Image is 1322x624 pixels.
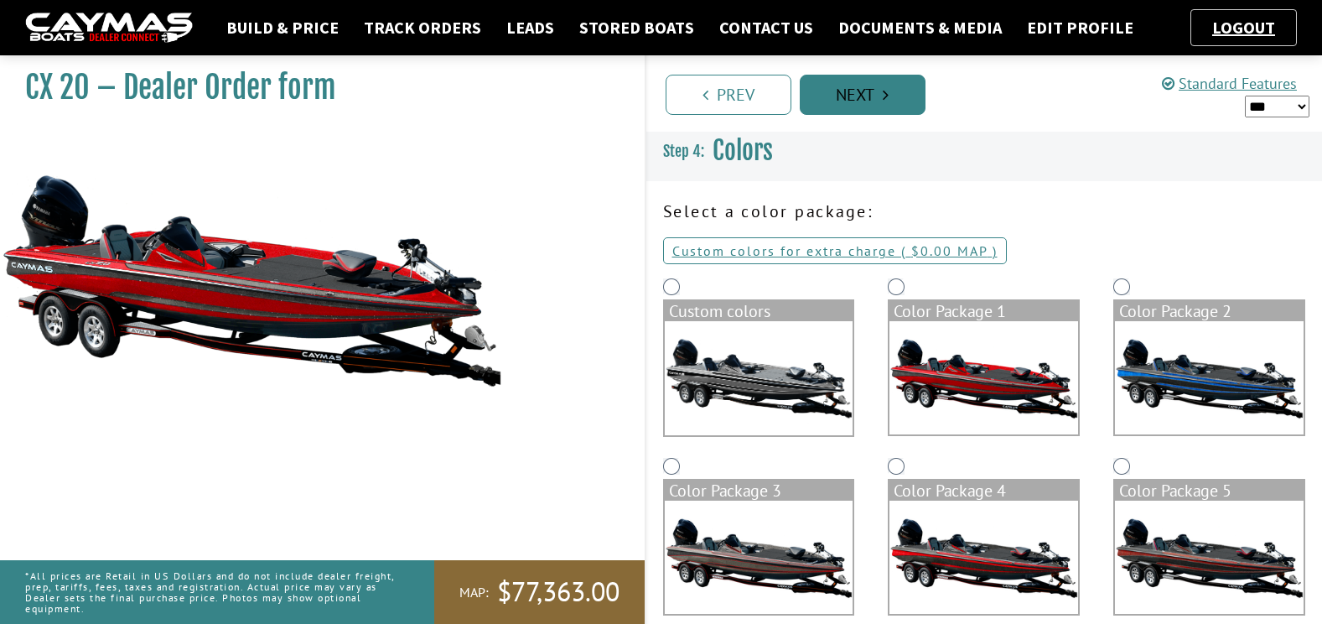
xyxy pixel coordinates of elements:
img: color_package_314.png [665,501,853,614]
a: Track Orders [355,17,490,39]
p: *All prices are Retail in US Dollars and do not include dealer freight, prep, tariffs, fees, taxe... [25,562,397,623]
a: Documents & Media [830,17,1010,39]
img: color_package_316.png [1115,501,1304,614]
div: Color Package 3 [665,481,853,501]
img: cx-Base-Layer.png [665,321,853,435]
div: Color Package 5 [1115,481,1304,501]
a: MAP:$77,363.00 [434,560,645,624]
a: Next [800,75,925,115]
span: MAP: [459,584,489,601]
a: Contact Us [711,17,822,39]
a: Leads [498,17,562,39]
div: Color Package 1 [889,301,1078,321]
span: $0.00 MAP [911,242,988,259]
a: Build & Price [218,17,347,39]
a: Prev [666,75,791,115]
p: Select a color package: [663,199,1306,224]
a: Logout [1204,17,1283,38]
a: Standard Features [1162,74,1297,93]
img: color_package_315.png [889,501,1078,614]
div: Color Package 2 [1115,301,1304,321]
a: Custom colors for extra charge ( $0.00 MAP ) [663,237,1007,264]
div: Custom colors [665,301,853,321]
img: color_package_312.png [889,321,1078,434]
img: caymas-dealer-connect-2ed40d3bc7270c1d8d7ffb4b79bf05adc795679939227970def78ec6f6c03838.gif [25,13,193,44]
div: Color Package 4 [889,481,1078,501]
span: $77,363.00 [497,575,620,610]
h1: CX 20 – Dealer Order form [25,69,603,107]
img: color_package_313.png [1115,321,1304,434]
a: Stored Boats [571,17,702,39]
a: Edit Profile [1019,17,1142,39]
